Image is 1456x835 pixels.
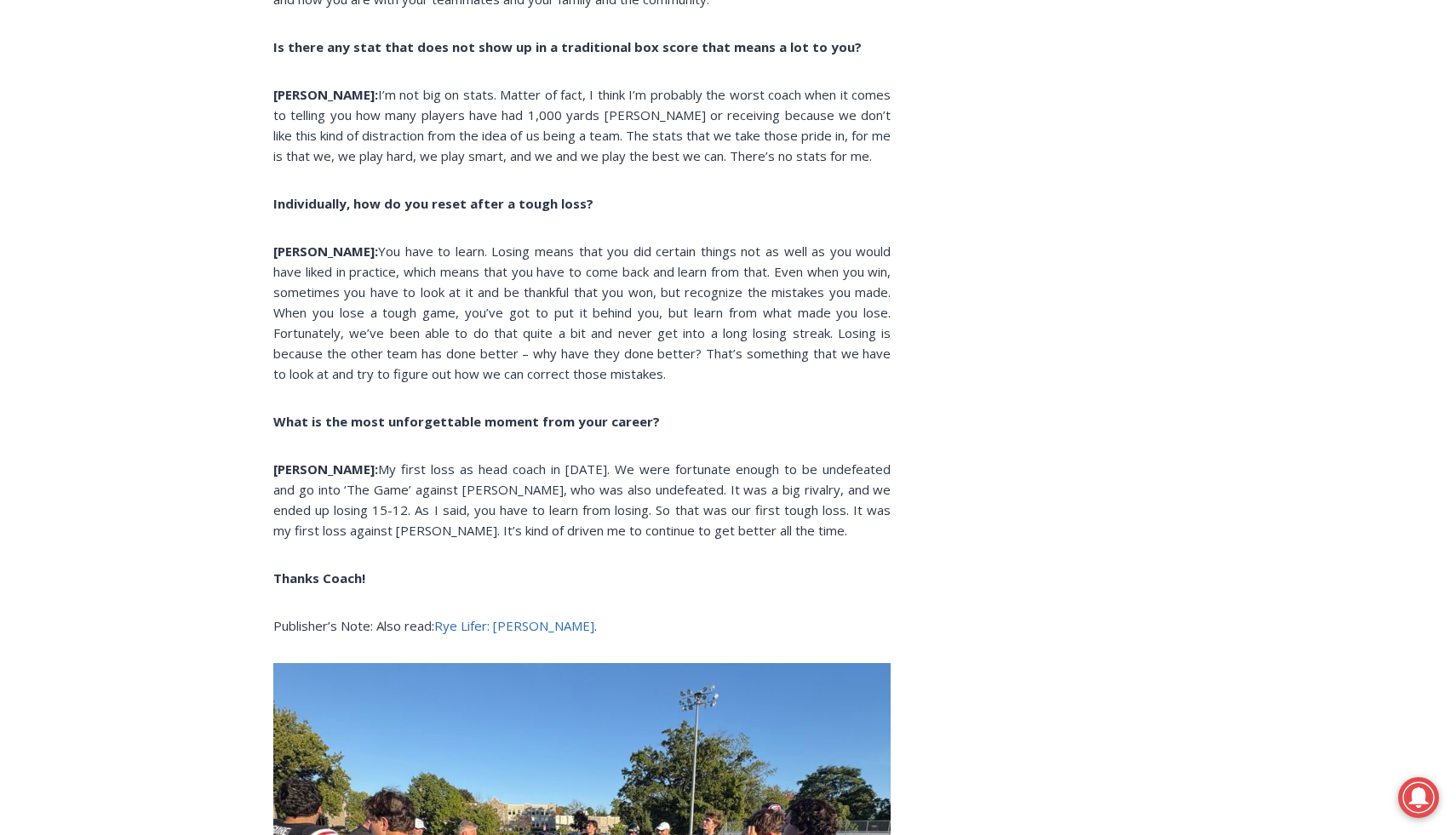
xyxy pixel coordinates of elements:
span: Intern @ [DOMAIN_NAME] [445,169,789,208]
strong: Is there any stat that does not show up in a traditional box score that means a lot to you? [273,38,862,55]
div: Apply Now <> summer and RHS senior internships available [430,1,805,165]
p: I’m not big on stats. Matter of fact, I think I’m probably the worst coach when it comes to telli... [273,84,891,166]
strong: What is the most unforgettable moment from your career? [273,413,660,430]
a: Intern @ [DOMAIN_NAME] [410,165,825,212]
strong: [PERSON_NAME]: [273,243,378,260]
p: You have to learn. Losing means that you did certain things not as well as you would have liked i... [273,241,891,384]
span: Open Tues. - Sun. [PHONE_NUMBER] [5,175,167,240]
a: Rye Lifer: [PERSON_NAME] [434,617,594,634]
strong: [PERSON_NAME]: [273,460,378,478]
p: Publisher’s Note: Also read: . [273,615,891,636]
strong: Individually, how do you reset after a tough loss? [273,195,593,212]
strong: [PERSON_NAME]: [273,86,378,103]
div: "Chef [PERSON_NAME] omakase menu is nirvana for lovers of great Japanese food." [175,106,242,203]
p: My first loss as head coach in [DATE]. We were fortunate enough to be undefeated and go into ‘The... [273,459,891,540]
a: Open Tues. - Sun. [PHONE_NUMBER] [1,171,171,212]
strong: Thanks Coach! [273,569,365,586]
